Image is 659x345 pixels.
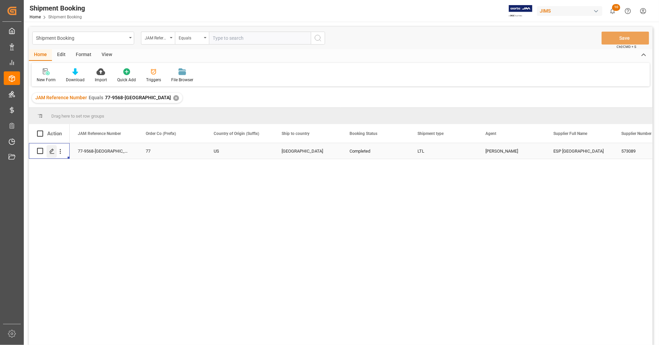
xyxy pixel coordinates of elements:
[29,49,52,61] div: Home
[485,143,537,159] div: [PERSON_NAME]
[537,6,602,16] div: JIMS
[214,131,259,136] span: Country of Origin (Suffix)
[47,131,62,137] div: Action
[509,5,532,17] img: Exertis%20JAM%20-%20Email%20Logo.jpg_1722504956.jpg
[175,32,209,45] button: open menu
[70,143,138,159] div: 77-9568-[GEOGRAPHIC_DATA]
[173,95,179,101] div: ✕
[545,143,613,159] div: ESP [GEOGRAPHIC_DATA]
[179,33,202,41] div: Equals
[37,77,56,83] div: New Form
[350,131,377,136] span: Booking Status
[30,3,85,13] div: Shipment Booking
[71,49,96,61] div: Format
[146,131,176,136] span: Order Co (Prefix)
[117,77,136,83] div: Quick Add
[553,131,587,136] span: Supplier Full Name
[52,49,71,61] div: Edit
[30,15,41,19] a: Home
[485,131,496,136] span: Agent
[89,95,103,100] span: Equals
[605,3,620,19] button: show 10 new notifications
[66,77,85,83] div: Download
[417,131,444,136] span: Shipment type
[537,4,605,17] button: JIMS
[51,114,104,119] span: Drag here to set row groups
[32,32,134,45] button: open menu
[96,49,117,61] div: View
[35,95,87,100] span: JAM Reference Number
[105,95,171,100] span: 77-9568-[GEOGRAPHIC_DATA]
[417,143,469,159] div: LTL
[209,32,311,45] input: Type to search
[145,33,168,41] div: JAM Reference Number
[311,32,325,45] button: search button
[146,143,197,159] div: 77
[282,131,309,136] span: Ship to country
[282,143,333,159] div: [GEOGRAPHIC_DATA]
[78,131,121,136] span: JAM Reference Number
[171,77,193,83] div: File Browser
[621,131,652,136] span: Supplier Number
[617,44,636,49] span: Ctrl/CMD + S
[95,77,107,83] div: Import
[36,33,127,42] div: Shipment Booking
[146,77,161,83] div: Triggers
[141,32,175,45] button: open menu
[612,4,620,11] span: 10
[602,32,649,45] button: Save
[350,143,401,159] div: Completed
[620,3,636,19] button: Help Center
[214,143,265,159] div: US
[29,143,70,159] div: Press SPACE to select this row.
